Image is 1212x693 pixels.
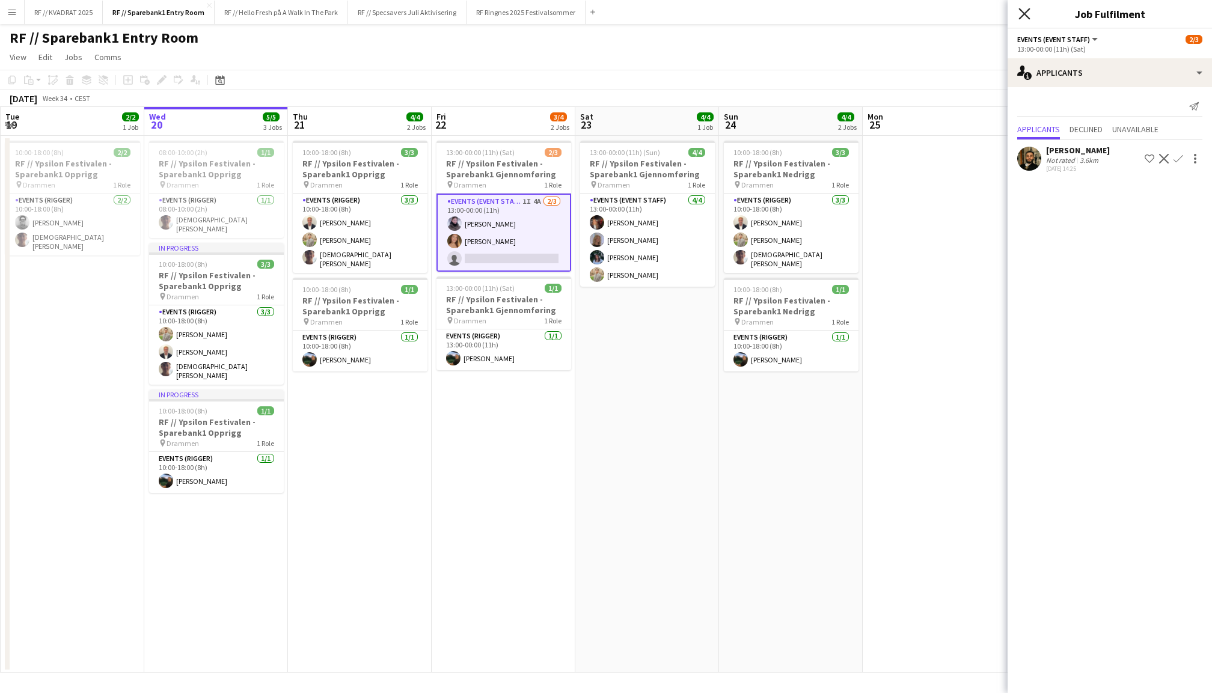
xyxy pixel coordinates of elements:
[4,118,19,132] span: 19
[724,278,858,371] div: 10:00-18:00 (8h)1/1RF // Ypsilon Festivalen - Sparebank1 Nedrigg Drammen1 RoleEvents (Rigger)1/11...
[580,111,593,122] span: Sat
[149,417,284,438] h3: RF // Ypsilon Festivalen - Sparebank1 Opprigg
[257,260,274,269] span: 3/3
[40,94,70,103] span: Week 34
[123,123,138,132] div: 1 Job
[25,1,103,24] button: RF // KVADRAT 2025
[551,123,569,132] div: 2 Jobs
[64,52,82,63] span: Jobs
[697,123,713,132] div: 1 Job
[149,243,284,252] div: In progress
[724,141,858,273] app-job-card: 10:00-18:00 (8h)3/3RF // Ypsilon Festivalen - Sparebank1 Nedrigg Drammen1 RoleEvents (Rigger)3/31...
[580,141,715,287] app-job-card: 13:00-00:00 (11h) (Sun)4/4RF // Ypsilon Festivalen - Sparebank1 Gjennomføring Drammen1 RoleEvents...
[257,292,274,301] span: 1 Role
[436,111,446,122] span: Fri
[15,148,64,157] span: 10:00-18:00 (8h)
[149,141,284,238] app-job-card: 08:00-10:00 (2h)1/1RF // Ypsilon Festivalen - Sparebank1 Opprigg Drammen1 RoleEvents (Rigger)1/10...
[293,158,427,180] h3: RF // Ypsilon Festivalen - Sparebank1 Opprigg
[832,285,849,294] span: 1/1
[293,141,427,273] div: 10:00-18:00 (8h)3/3RF // Ypsilon Festivalen - Sparebank1 Opprigg Drammen1 RoleEvents (Rigger)3/31...
[467,1,586,24] button: RF Ringnes 2025 Festivalsommer
[149,243,284,385] app-job-card: In progress10:00-18:00 (8h)3/3RF // Ypsilon Festivalen - Sparebank1 Opprigg Drammen1 RoleEvents (...
[407,123,426,132] div: 2 Jobs
[697,112,714,121] span: 4/4
[733,148,782,157] span: 10:00-18:00 (8h)
[688,148,705,157] span: 4/4
[724,295,858,317] h3: RF // Ypsilon Festivalen - Sparebank1 Nedrigg
[446,148,515,157] span: 13:00-00:00 (11h) (Sat)
[724,158,858,180] h3: RF // Ypsilon Festivalen - Sparebank1 Nedrigg
[1017,35,1100,44] button: Events (Event Staff)
[263,112,280,121] span: 5/5
[436,158,571,180] h3: RF // Ypsilon Festivalen - Sparebank1 Gjennomføring
[590,148,660,157] span: 13:00-00:00 (11h) (Sun)
[215,1,348,24] button: RF // Hello Fresh på A Walk In The Park
[5,111,19,122] span: Tue
[1112,125,1158,133] span: Unavailable
[159,406,207,415] span: 10:00-18:00 (8h)
[454,316,486,325] span: Drammen
[436,141,571,272] app-job-card: 13:00-00:00 (11h) (Sat)2/3RF // Ypsilon Festivalen - Sparebank1 Gjennomføring Drammen1 RoleEvents...
[401,285,418,294] span: 1/1
[838,123,857,132] div: 2 Jobs
[90,49,126,65] a: Comms
[1070,125,1103,133] span: Declined
[293,295,427,317] h3: RF // Ypsilon Festivalen - Sparebank1 Opprigg
[302,285,351,294] span: 10:00-18:00 (8h)
[5,194,140,255] app-card-role: Events (Rigger)2/210:00-18:00 (8h)[PERSON_NAME][DEMOGRAPHIC_DATA][PERSON_NAME]
[831,317,849,326] span: 1 Role
[10,52,26,63] span: View
[10,93,37,105] div: [DATE]
[866,118,883,132] span: 25
[1046,156,1077,165] div: Not rated
[545,148,562,157] span: 2/3
[257,439,274,448] span: 1 Role
[310,317,343,326] span: Drammen
[733,285,782,294] span: 10:00-18:00 (8h)
[832,148,849,157] span: 3/3
[257,180,274,189] span: 1 Role
[263,123,282,132] div: 3 Jobs
[167,439,199,448] span: Drammen
[60,49,87,65] a: Jobs
[1046,145,1110,156] div: [PERSON_NAME]
[291,118,308,132] span: 21
[147,118,166,132] span: 20
[1017,44,1202,53] div: 13:00-00:00 (11h) (Sat)
[257,406,274,415] span: 1/1
[550,112,567,121] span: 3/4
[1017,125,1060,133] span: Applicants
[544,316,562,325] span: 1 Role
[722,118,738,132] span: 24
[149,389,284,399] div: In progress
[122,112,139,121] span: 2/2
[446,284,515,293] span: 13:00-00:00 (11h) (Sat)
[435,118,446,132] span: 22
[578,118,593,132] span: 23
[10,29,198,47] h1: RF // Sparebank1 Entry Room
[38,52,52,63] span: Edit
[1008,58,1212,87] div: Applicants
[400,180,418,189] span: 1 Role
[545,284,562,293] span: 1/1
[1008,6,1212,22] h3: Job Fulfilment
[724,331,858,371] app-card-role: Events (Rigger)1/110:00-18:00 (8h)[PERSON_NAME]
[436,329,571,370] app-card-role: Events (Rigger)1/113:00-00:00 (11h)[PERSON_NAME]
[831,180,849,189] span: 1 Role
[149,389,284,493] app-job-card: In progress10:00-18:00 (8h)1/1RF // Ypsilon Festivalen - Sparebank1 Opprigg Drammen1 RoleEvents (...
[436,276,571,370] app-job-card: 13:00-00:00 (11h) (Sat)1/1RF // Ypsilon Festivalen - Sparebank1 Gjennomføring Drammen1 RoleEvents...
[400,317,418,326] span: 1 Role
[598,180,630,189] span: Drammen
[580,158,715,180] h3: RF // Ypsilon Festivalen - Sparebank1 Gjennomføring
[1017,35,1090,44] span: Events (Event Staff)
[114,148,130,157] span: 2/2
[167,180,199,189] span: Drammen
[724,194,858,273] app-card-role: Events (Rigger)3/310:00-18:00 (8h)[PERSON_NAME][PERSON_NAME][DEMOGRAPHIC_DATA][PERSON_NAME]
[5,158,140,180] h3: RF // Ypsilon Festivalen - Sparebank1 Opprigg
[149,305,284,385] app-card-role: Events (Rigger)3/310:00-18:00 (8h)[PERSON_NAME][PERSON_NAME][DEMOGRAPHIC_DATA][PERSON_NAME]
